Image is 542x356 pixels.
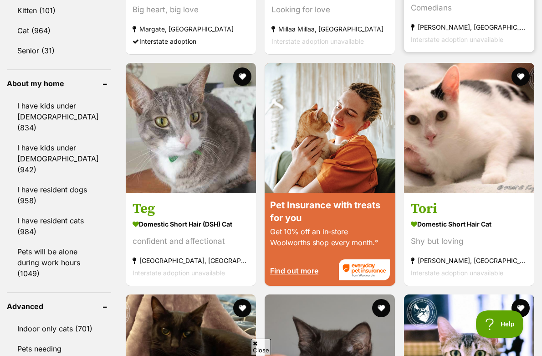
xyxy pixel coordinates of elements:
[126,193,256,286] a: Teg Domestic Short Hair (DSH) Cat confident and affectionat [GEOGRAPHIC_DATA], [GEOGRAPHIC_DATA] ...
[404,63,534,193] img: Tori - Domestic Short Hair Cat
[7,79,111,88] header: About my home
[373,299,391,317] button: favourite
[411,200,527,217] h3: Tori
[411,21,527,33] strong: [PERSON_NAME], [GEOGRAPHIC_DATA]
[7,138,111,179] a: I have kids under [DEMOGRAPHIC_DATA] (942)
[411,217,527,231] strong: Domestic Short Hair Cat
[133,4,249,16] div: Big heart, big love
[411,269,503,277] span: Interstate adoption unavailable
[411,36,503,43] span: Interstate adoption unavailable
[133,35,249,47] div: Interstate adoption
[7,21,111,40] a: Cat (964)
[251,339,271,355] span: Close
[511,67,530,86] button: favourite
[126,63,256,193] img: Teg - Domestic Short Hair (DSH) Cat
[133,200,249,217] h3: Teg
[411,2,527,14] div: Comedians
[7,1,111,20] a: Kitten (101)
[133,217,249,231] strong: Domestic Short Hair (DSH) Cat
[271,23,388,35] strong: Millaa Millaa, [GEOGRAPHIC_DATA]
[133,269,225,277] span: Interstate adoption unavailable
[133,235,249,248] div: confident and affectionat
[7,319,111,338] a: Indoor only cats (701)
[271,37,364,45] span: Interstate adoption unavailable
[7,96,111,137] a: I have kids under [DEMOGRAPHIC_DATA] (834)
[7,180,111,210] a: I have resident dogs (958)
[476,310,524,338] iframe: Help Scout Beacon - Open
[411,254,527,267] strong: [PERSON_NAME], [GEOGRAPHIC_DATA]
[233,67,251,86] button: favourite
[511,299,530,317] button: favourite
[133,254,249,267] strong: [GEOGRAPHIC_DATA], [GEOGRAPHIC_DATA]
[404,193,534,286] a: Tori Domestic Short Hair Cat Shy but loving [PERSON_NAME], [GEOGRAPHIC_DATA] Interstate adoption ...
[7,242,111,283] a: Pets will be alone during work hours (1049)
[7,302,111,310] header: Advanced
[133,23,249,35] strong: Margate, [GEOGRAPHIC_DATA]
[411,235,527,248] div: Shy but loving
[7,211,111,241] a: I have resident cats (984)
[7,41,111,60] a: Senior (31)
[233,299,251,317] button: favourite
[271,4,388,16] div: Looking for love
